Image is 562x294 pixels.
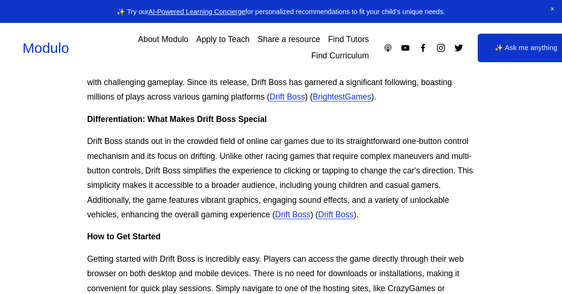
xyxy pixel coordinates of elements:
div: Delete [4,29,558,37]
a: Drift Boss [275,210,311,219]
div: Sort A > Z [4,4,558,12]
a: About Modulo [138,31,189,48]
a: AI-Powered Learning Concierge [148,8,245,15]
div: Rename [4,54,558,63]
a: Drift Boss [318,210,354,219]
div: Options [4,37,558,46]
a: Share a resource [258,31,320,48]
a: Instagram [436,43,446,53]
a: Modulo [22,40,69,56]
strong: Differentiation: What Makes Drift Boss Special [87,115,267,124]
p: Drift Boss stands out in the crowded field of online car games due to its straightforward one-but... [87,134,475,222]
a: Drift Boss [270,92,305,101]
div: Sign out [4,46,558,54]
a: Facebook [418,43,428,53]
a: Twitter [454,43,464,53]
a: YouTube [400,43,410,53]
a: BrightestGames [313,92,371,101]
div: Move To ... [4,21,558,29]
div: Sort New > Old [4,12,558,21]
div: Move To ... [4,63,558,71]
a: Find Curriculum [311,48,369,64]
a: Apply to Teach [196,31,250,48]
a: Apple Podcasts [383,43,393,53]
a: Find Tutors [328,31,369,48]
strong: How to Get Started [87,232,161,241]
